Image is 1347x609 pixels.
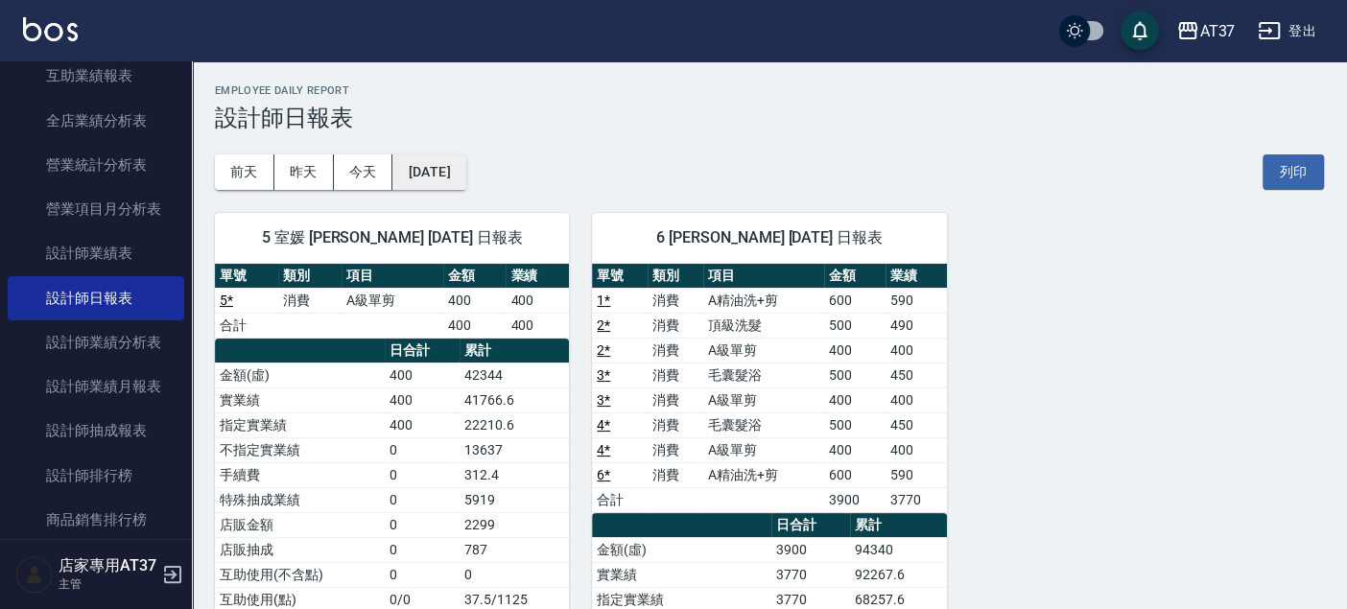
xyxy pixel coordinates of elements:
[460,363,569,387] td: 42344
[385,512,460,537] td: 0
[443,264,507,289] th: 金額
[1263,154,1324,190] button: 列印
[385,339,460,363] th: 日合計
[59,575,156,593] p: 主管
[886,462,947,487] td: 590
[460,487,569,512] td: 5919
[592,537,770,562] td: 金額(虛)
[771,537,850,562] td: 3900
[460,562,569,587] td: 0
[824,412,886,437] td: 500
[392,154,465,190] button: [DATE]
[238,228,546,247] span: 5 室媛 [PERSON_NAME] [DATE] 日報表
[506,313,569,338] td: 400
[648,338,703,363] td: 消費
[460,437,569,462] td: 13637
[824,387,886,412] td: 400
[592,264,648,289] th: 單號
[1199,19,1235,43] div: AT37
[850,562,947,587] td: 92267.6
[460,537,569,562] td: 787
[703,387,824,412] td: A級單剪
[824,264,886,289] th: 金額
[215,437,385,462] td: 不指定實業績
[648,437,703,462] td: 消費
[460,512,569,537] td: 2299
[385,437,460,462] td: 0
[59,556,156,575] h5: 店家專用AT37
[648,412,703,437] td: 消費
[342,264,443,289] th: 項目
[278,288,342,313] td: 消費
[23,17,78,41] img: Logo
[215,412,385,437] td: 指定實業績
[1121,12,1159,50] button: save
[460,462,569,487] td: 312.4
[886,288,947,313] td: 590
[506,288,569,313] td: 400
[8,320,184,364] a: 設計師業績分析表
[703,363,824,387] td: 毛囊髮浴
[703,412,824,437] td: 毛囊髮浴
[215,462,385,487] td: 手續費
[215,363,385,387] td: 金額(虛)
[648,288,703,313] td: 消費
[824,363,886,387] td: 500
[824,288,886,313] td: 600
[215,487,385,512] td: 特殊抽成業績
[274,154,334,190] button: 昨天
[886,387,947,412] td: 400
[215,537,385,562] td: 店販抽成
[385,462,460,487] td: 0
[1250,13,1324,49] button: 登出
[8,364,184,409] a: 設計師業績月報表
[648,264,703,289] th: 類別
[215,154,274,190] button: 前天
[1169,12,1242,51] button: AT37
[824,338,886,363] td: 400
[824,437,886,462] td: 400
[886,363,947,387] td: 450
[443,313,507,338] td: 400
[215,562,385,587] td: 互助使用(不含點)
[771,562,850,587] td: 3770
[703,288,824,313] td: A精油洗+剪
[824,313,886,338] td: 500
[385,562,460,587] td: 0
[703,313,824,338] td: 頂級洗髮
[8,54,184,98] a: 互助業績報表
[648,313,703,338] td: 消費
[215,84,1324,97] h2: Employee Daily Report
[615,228,923,247] span: 6 [PERSON_NAME] [DATE] 日報表
[15,555,54,594] img: Person
[703,264,824,289] th: 項目
[703,338,824,363] td: A級單剪
[460,412,569,437] td: 22210.6
[886,437,947,462] td: 400
[385,412,460,437] td: 400
[886,313,947,338] td: 490
[8,231,184,275] a: 設計師業績表
[648,387,703,412] td: 消費
[385,387,460,412] td: 400
[592,264,946,513] table: a dense table
[443,288,507,313] td: 400
[592,562,770,587] td: 實業績
[886,487,947,512] td: 3770
[648,363,703,387] td: 消費
[278,264,342,289] th: 類別
[886,264,947,289] th: 業績
[215,512,385,537] td: 店販金額
[824,487,886,512] td: 3900
[215,313,278,338] td: 合計
[215,264,569,339] table: a dense table
[215,105,1324,131] h3: 設計師日報表
[8,276,184,320] a: 設計師日報表
[886,412,947,437] td: 450
[648,462,703,487] td: 消費
[850,513,947,538] th: 累計
[215,387,385,412] td: 實業績
[8,143,184,187] a: 營業統計分析表
[215,264,278,289] th: 單號
[334,154,393,190] button: 今天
